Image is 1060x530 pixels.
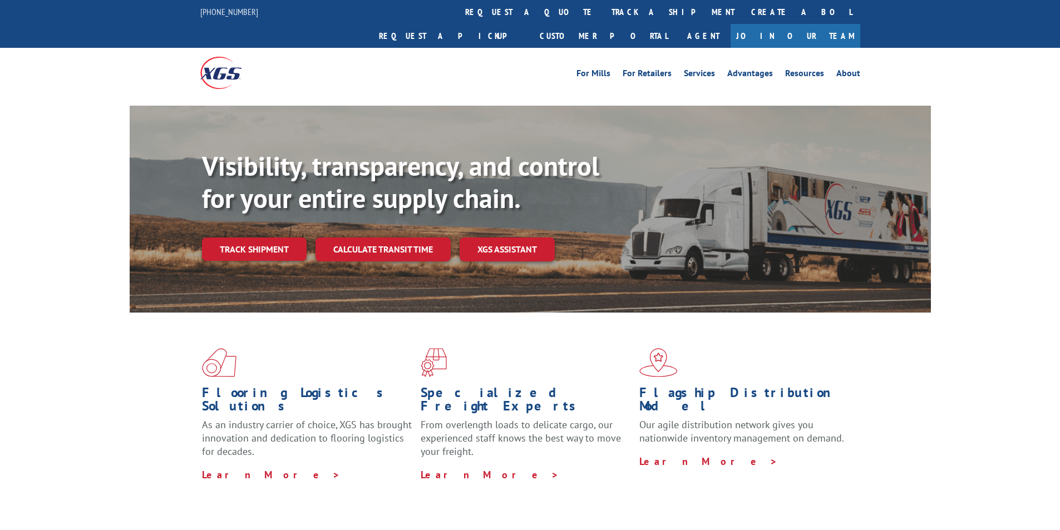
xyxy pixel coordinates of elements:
img: xgs-icon-focused-on-flooring-red [421,348,447,377]
a: About [836,69,860,81]
a: Join Our Team [731,24,860,48]
img: xgs-icon-total-supply-chain-intelligence-red [202,348,236,377]
span: Our agile distribution network gives you nationwide inventory management on demand. [639,418,844,444]
a: For Mills [576,69,610,81]
a: Track shipment [202,237,307,261]
h1: Specialized Freight Experts [421,386,631,418]
a: For Retailers [623,69,672,81]
a: Request a pickup [371,24,531,48]
a: Advantages [727,69,773,81]
b: Visibility, transparency, and control for your entire supply chain. [202,148,599,215]
a: Learn More > [421,468,559,481]
a: Resources [785,69,824,81]
a: [PHONE_NUMBER] [200,6,258,17]
p: From overlength loads to delicate cargo, our experienced staff knows the best way to move your fr... [421,418,631,468]
h1: Flagship Distribution Model [639,386,850,418]
span: As an industry carrier of choice, XGS has brought innovation and dedication to flooring logistics... [202,418,412,458]
a: Agent [676,24,731,48]
a: Calculate transit time [315,237,451,261]
a: XGS ASSISTANT [460,237,555,261]
a: Learn More > [202,468,341,481]
a: Services [684,69,715,81]
h1: Flooring Logistics Solutions [202,386,412,418]
a: Customer Portal [531,24,676,48]
img: xgs-icon-flagship-distribution-model-red [639,348,678,377]
a: Learn More > [639,455,778,468]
